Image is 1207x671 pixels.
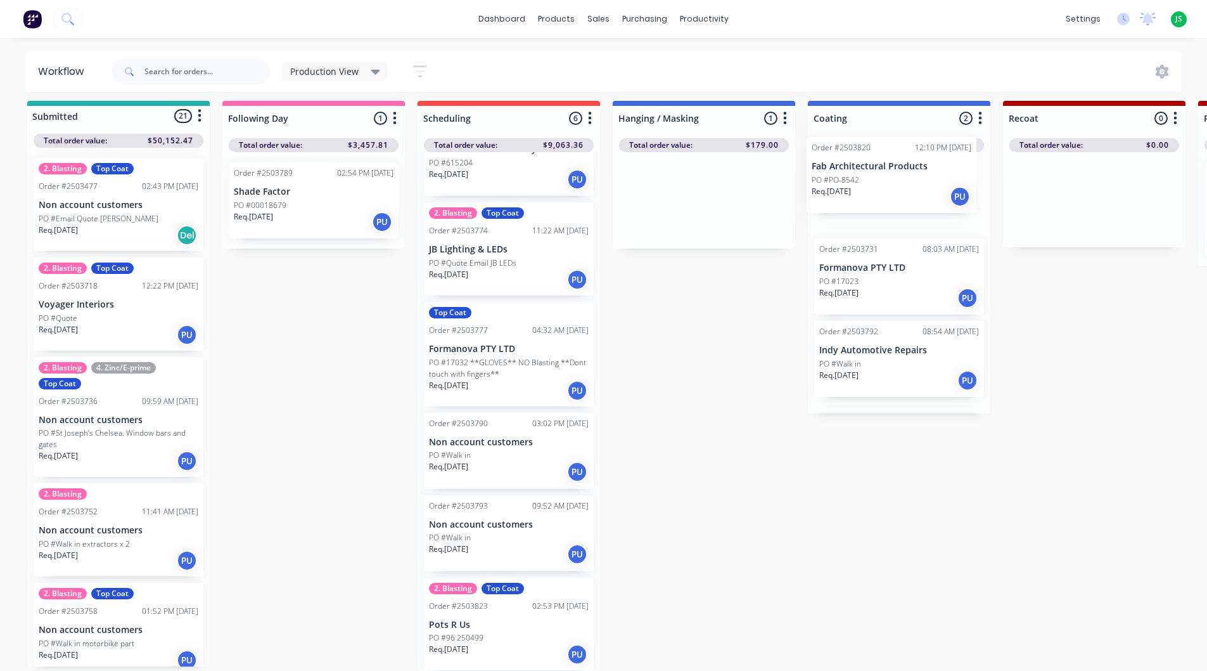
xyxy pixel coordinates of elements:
[1009,112,1134,125] input: Enter column name…
[824,140,888,151] span: Total order value:
[148,135,193,147] span: $50,152.47
[674,10,735,29] div: productivity
[174,109,192,122] span: 21
[1146,140,1169,151] span: $0.00
[44,135,107,147] span: Total order value:
[581,10,616,29] div: sales
[1175,13,1182,25] span: JS
[814,112,938,125] input: Enter column name…
[228,112,353,125] input: Enter column name…
[472,10,532,29] a: dashboard
[543,140,584,151] span: $9,063.36
[933,140,974,151] span: $1,808.25
[423,112,548,125] input: Enter column name…
[374,112,387,125] span: 1
[290,65,359,78] span: Production View
[746,140,779,151] span: $179.00
[1154,112,1168,125] span: 0
[959,112,973,125] span: 2
[144,59,270,84] input: Search for orders...
[764,112,777,125] span: 1
[239,140,302,151] span: Total order value:
[1059,10,1107,29] div: settings
[569,112,582,125] span: 6
[434,140,497,151] span: Total order value:
[23,10,42,29] img: Factory
[38,64,90,79] div: Workflow
[532,10,581,29] div: products
[616,10,674,29] div: purchasing
[618,112,743,125] input: Enter column name…
[30,110,78,123] div: Submitted
[1019,140,1083,151] span: Total order value:
[629,140,693,151] span: Total order value:
[348,140,388,151] span: $3,457.81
